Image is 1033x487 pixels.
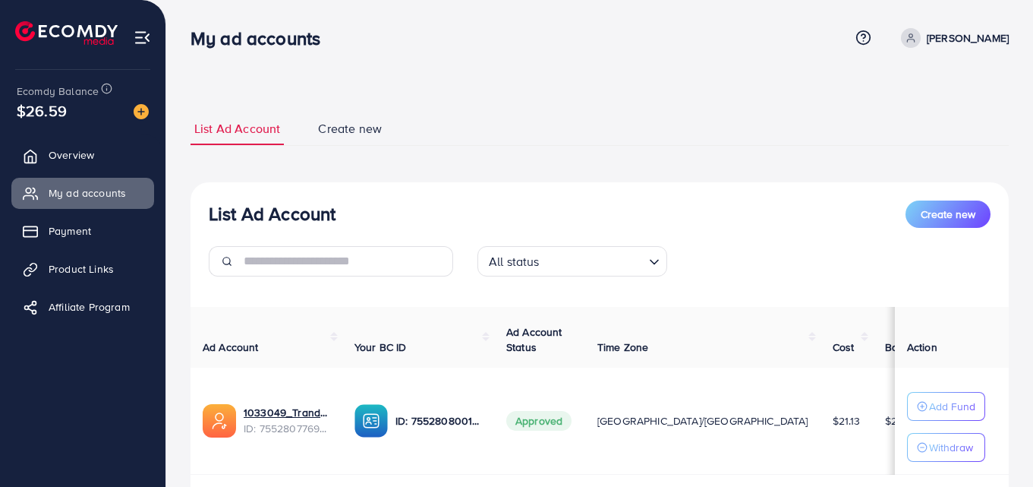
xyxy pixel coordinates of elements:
p: Withdraw [929,438,973,457]
img: logo [15,21,118,45]
div: <span class='underline'>1033049_Trand Era_1758525235875</span></br>7552807769917669384 [244,405,330,436]
a: Overview [11,140,154,170]
a: 1033049_Trand Era_1758525235875 [244,405,330,420]
p: ID: 7552808001163968529 [395,412,482,430]
span: $21.13 [833,413,861,428]
div: Search for option [477,246,667,277]
span: Create new [318,120,382,138]
span: Product Links [49,261,114,277]
span: Ecomdy Balance [17,84,99,99]
span: Your BC ID [354,340,407,355]
span: Affiliate Program [49,299,130,315]
span: Approved [506,411,572,431]
span: Ad Account [203,340,259,355]
span: Time Zone [597,340,648,355]
iframe: Chat [968,419,1022,476]
span: ID: 7552807769917669384 [244,421,330,436]
button: Create new [905,201,990,228]
img: ic-ba-acc.ded83a64.svg [354,404,388,438]
span: Cost [833,340,855,355]
span: Ad Account Status [506,324,562,355]
span: Create new [921,207,975,222]
span: List Ad Account [194,120,280,138]
span: Action [907,340,937,355]
button: Add Fund [907,392,985,421]
img: menu [134,29,151,46]
span: Overview [49,147,94,163]
a: Payment [11,216,154,246]
p: [PERSON_NAME] [927,29,1009,47]
span: Payment [49,223,91,239]
input: Search for option [544,248,643,273]
a: Product Links [11,254,154,284]
span: [GEOGRAPHIC_DATA]/[GEOGRAPHIC_DATA] [597,413,808,428]
span: $26.59 [17,100,67,122]
button: Withdraw [907,433,985,462]
img: image [134,104,149,119]
span: My ad accounts [49,185,126,201]
p: Add Fund [929,397,975,416]
a: [PERSON_NAME] [895,28,1009,48]
h3: My ad accounts [191,27,332,49]
span: All status [486,251,543,273]
h3: List Ad Account [209,203,335,225]
a: Affiliate Program [11,292,154,322]
img: ic-ads-acc.e4c84228.svg [203,404,236,438]
a: My ad accounts [11,178,154,208]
